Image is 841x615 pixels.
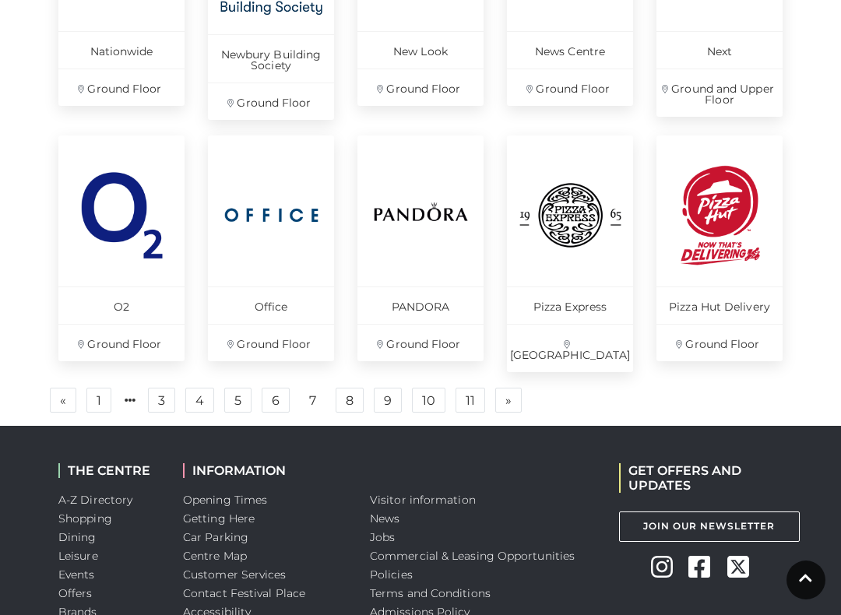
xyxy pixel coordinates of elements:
a: Commercial & Leasing Opportunities [370,549,575,563]
a: Centre Map [183,549,247,563]
p: [GEOGRAPHIC_DATA] [507,324,633,372]
span: « [60,395,66,406]
p: Ground and Upper Floor [656,69,783,117]
p: Office [208,286,334,324]
a: Office Ground Floor [208,135,334,361]
a: Customer Services [183,568,287,582]
p: Ground Floor [208,324,334,361]
a: Terms and Conditions [370,586,491,600]
p: PANDORA [357,286,484,324]
p: Ground Floor [58,324,185,361]
a: Policies [370,568,413,582]
a: 6 [262,388,290,413]
a: 4 [185,388,214,413]
p: Ground Floor [507,69,633,106]
a: Getting Here [183,511,255,525]
p: Nationwide [58,31,185,69]
a: Dining [58,530,97,544]
p: Ground Floor [357,324,484,361]
a: Events [58,568,95,582]
a: Leisure [58,549,98,563]
a: Pizza Express [GEOGRAPHIC_DATA] [507,135,633,372]
a: Shopping [58,511,112,525]
p: Ground Floor [656,324,783,361]
p: O2 [58,286,185,324]
a: PANDORA Ground Floor [357,135,484,361]
p: New Look [357,31,484,69]
a: 9 [374,388,402,413]
p: Pizza Express [507,286,633,324]
p: Next [656,31,783,69]
a: Visitor information [370,493,476,507]
a: O2 Ground Floor [58,135,185,361]
h2: THE CENTRE [58,463,160,478]
a: Join Our Newsletter [619,511,800,542]
h2: GET OFFERS AND UPDATES [619,463,783,493]
a: A-Z Directory [58,493,132,507]
a: Next [495,388,522,413]
p: Ground Floor [58,69,185,106]
a: 7 [300,388,325,413]
a: Opening Times [183,493,267,507]
a: Previous [50,388,76,413]
a: Jobs [370,530,395,544]
a: Pizza Hut Delivery Ground Floor [656,135,783,361]
a: 10 [412,388,445,413]
p: Newbury Building Society [208,34,334,83]
span: » [505,395,512,406]
p: Ground Floor [208,83,334,120]
a: Contact Festival Place [183,586,305,600]
a: Offers [58,586,93,600]
p: News Centre [507,31,633,69]
p: Pizza Hut Delivery [656,286,783,324]
a: 3 [148,388,175,413]
a: 8 [336,388,364,413]
a: 1 [86,388,111,413]
a: Car Parking [183,530,248,544]
p: Ground Floor [357,69,484,106]
h2: INFORMATION [183,463,347,478]
a: 11 [456,388,485,413]
a: News [370,511,399,525]
a: 5 [224,388,252,413]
